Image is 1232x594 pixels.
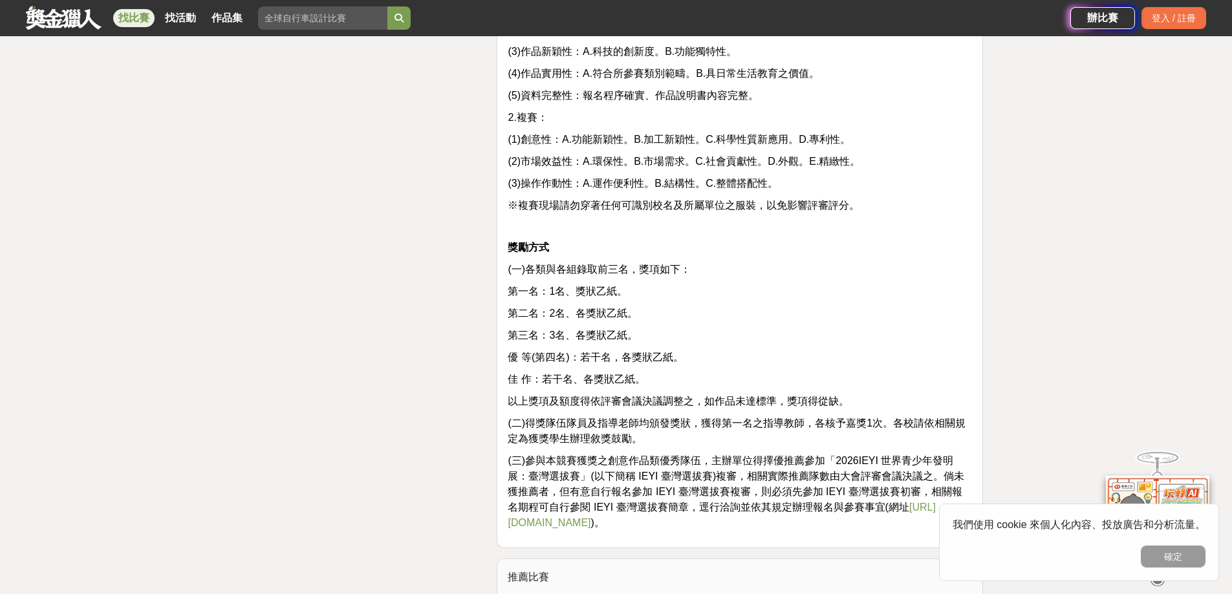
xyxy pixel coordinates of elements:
span: 我們使用 cookie 來個人化內容、投放廣告和分析流量。 [953,519,1205,530]
span: (一)各類與各組錄取前三名，獎項如下： [508,264,691,275]
span: (二)得獎隊伍隊員及指導老師均頒發獎狀，獲得第一名之指導教師，各核予嘉獎1次。各校請依相關規定為獲獎學生辦理敘獎鼓勵。 [508,418,966,444]
span: (4)作品實用性：A.符合所參賽類別範疇。B.具日常生活教育之價值。 [508,68,819,79]
span: 優 等(第四名)：若干名，各獎狀乙紙。 [508,352,683,363]
a: 找比賽 [113,9,155,27]
strong: 獎勵方式 [508,242,549,253]
span: 第一名：1名、獎狀乙紙。 [508,286,627,297]
span: (1)創意性：A.功能新穎性。B.加工新穎性。C.科學性質新應用。D.專利性。 [508,134,850,145]
a: 作品集 [206,9,248,27]
span: (2)市場效益性：A.環保性。B.市場需求。C.社會貢獻性。D.外觀。E.精緻性。 [508,156,860,167]
button: 確定 [1141,546,1205,567]
a: 找活動 [160,9,201,27]
img: d2146d9a-e6f6-4337-9592-8cefde37ba6b.png [1106,476,1209,562]
span: (三)參與本競賽獲獎之創意作品類優秀隊伍，主辦單位得擇優推薦參加「2026IEYI 世界青少年發明展：臺灣選拔賽」(以下簡稱 IEYI 臺灣選拔賽)複審，相關實際推薦隊數由大會評審會議決議之。倘... [508,455,964,528]
span: 以上獎項及額度得依評審會議決議調整之，如作品未達標準，獎項得從缺。 [508,396,849,407]
span: 2.複賽： [508,112,547,123]
span: (3)操作作動性：A.運作便利性。B.結構性。C.整體搭配性。 [508,178,778,189]
span: (3)作品新穎性：A.科技的創新度。B.功能獨特性。 [508,46,737,57]
a: [URL][DOMAIN_NAME] [508,502,935,528]
input: 全球自行車設計比賽 [258,6,387,30]
span: 第三名：3名、各獎狀乙紙。 [508,330,638,341]
span: ※複賽現場請勿穿著任何可識別校名及所屬單位之服裝，以免影響評審評分。 [508,200,859,211]
div: 登入 / 註冊 [1141,7,1206,29]
span: 第二名：2名、各獎狀乙紙。 [508,308,638,319]
a: 辦比賽 [1070,7,1135,29]
span: 佳 作：若干名、各獎狀乙紙。 [508,374,645,385]
span: (5)資料完整性：報名程序確實、作品說明書內容完整。 [508,90,759,101]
